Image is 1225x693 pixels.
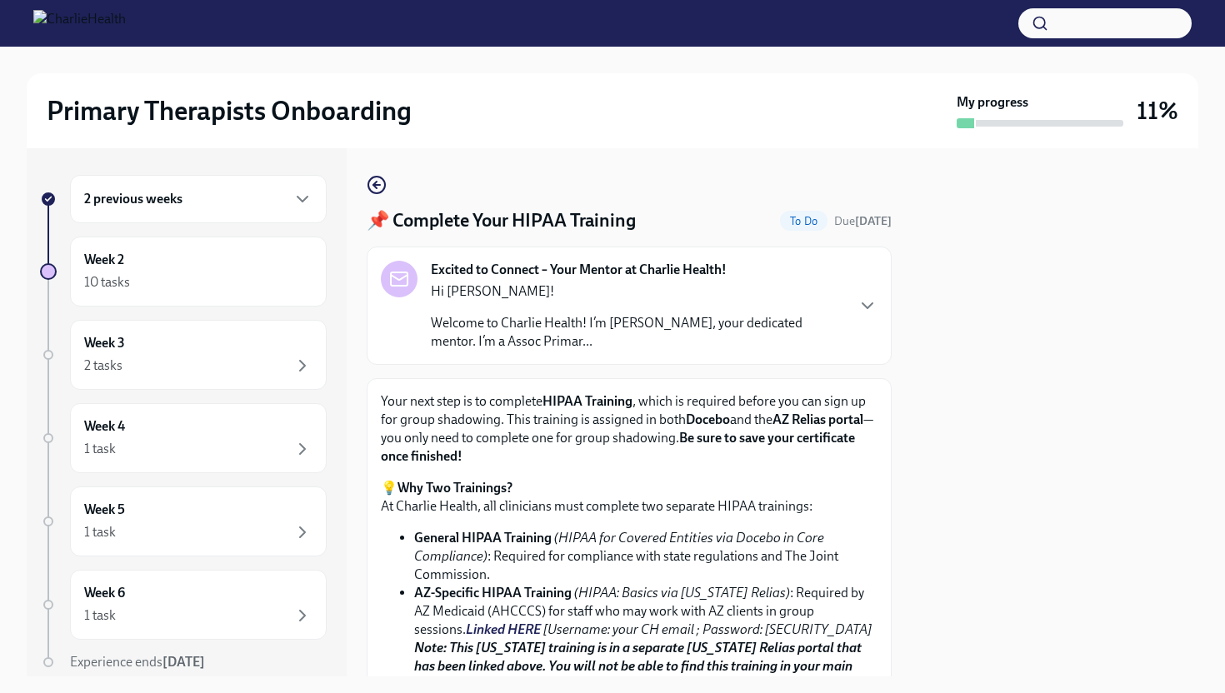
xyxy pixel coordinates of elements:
[1137,96,1178,126] h3: 11%
[855,214,892,228] strong: [DATE]
[40,237,327,307] a: Week 210 tasks
[574,585,790,601] em: (HIPAA: Basics via [US_STATE] Relias)
[780,215,827,227] span: To Do
[162,654,205,670] strong: [DATE]
[84,584,125,602] h6: Week 6
[381,392,877,466] p: Your next step is to complete , which is required before you can sign up for group shadowing. Thi...
[686,411,730,427] strong: Docebo
[431,261,727,279] strong: Excited to Connect – Your Mentor at Charlie Health!
[367,208,636,233] h4: 📌 Complete Your HIPAA Training
[84,273,130,292] div: 10 tasks
[834,214,892,228] span: Due
[414,640,862,692] strong: Note: This [US_STATE] training is in a separate [US_STATE] Relias portal that has been linked abo...
[40,486,327,556] a: Week 51 task
[414,585,572,601] strong: AZ-Specific HIPAA Training
[84,334,125,352] h6: Week 3
[84,501,125,519] h6: Week 5
[84,356,122,375] div: 2 tasks
[84,440,116,458] div: 1 task
[414,530,824,564] em: (HIPAA for Covered Entities via Docebo in Core Compliance)
[70,175,327,223] div: 2 previous weeks
[33,10,126,37] img: CharlieHealth
[381,479,877,516] p: 💡 At Charlie Health, all clinicians must complete two separate HIPAA trainings:
[431,314,844,351] p: Welcome to Charlie Health! I’m [PERSON_NAME], your dedicated mentor. I’m a Assoc Primar...
[772,411,863,427] strong: AZ Relias portal
[84,251,124,269] h6: Week 2
[466,621,541,637] a: Linked HERE
[414,530,552,546] strong: General HIPAA Training
[84,417,125,436] h6: Week 4
[47,94,412,127] h2: Primary Therapists Onboarding
[40,570,327,640] a: Week 61 task
[543,621,872,637] em: [Username: your CH email ; Password: [SECURITY_DATA]
[84,190,182,208] h6: 2 previous weeks
[84,606,116,625] div: 1 task
[957,93,1028,112] strong: My progress
[431,282,844,301] p: Hi [PERSON_NAME]!
[70,654,205,670] span: Experience ends
[84,523,116,541] div: 1 task
[397,480,512,496] strong: Why Two Trainings?
[40,403,327,473] a: Week 41 task
[414,529,877,584] li: : Required for compliance with state regulations and The Joint Commission.
[542,393,632,409] strong: HIPAA Training
[40,320,327,390] a: Week 32 tasks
